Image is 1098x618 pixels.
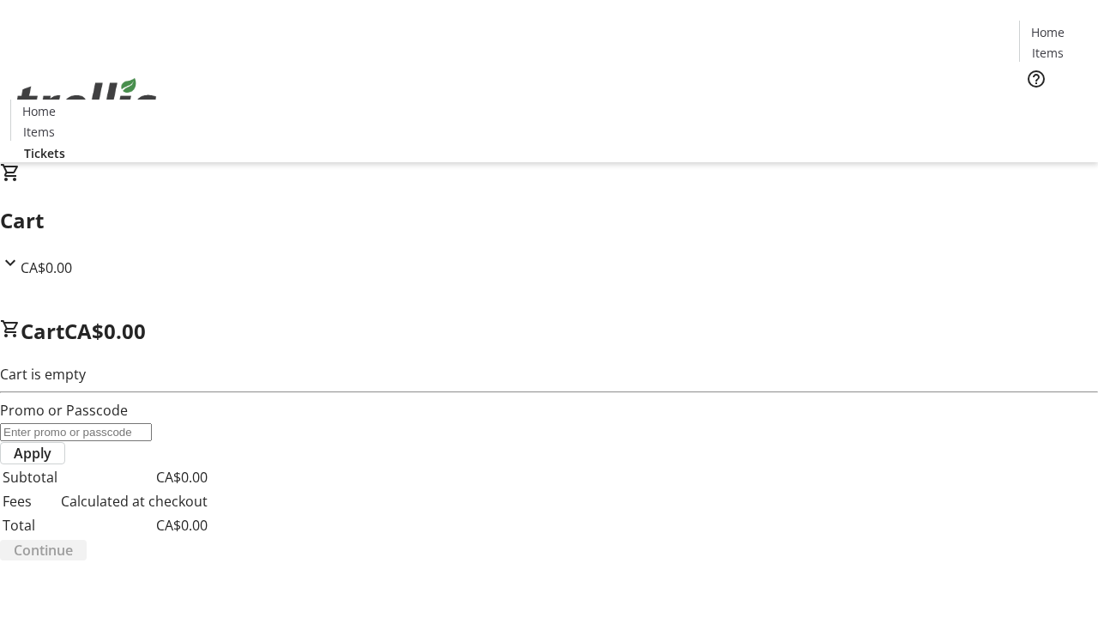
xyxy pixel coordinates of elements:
[2,466,58,488] td: Subtotal
[2,490,58,512] td: Fees
[1019,62,1053,96] button: Help
[11,123,66,141] a: Items
[1019,100,1088,118] a: Tickets
[60,466,208,488] td: CA$0.00
[60,490,208,512] td: Calculated at checkout
[14,443,51,463] span: Apply
[60,514,208,536] td: CA$0.00
[1033,100,1074,118] span: Tickets
[1032,44,1064,62] span: Items
[23,123,55,141] span: Items
[10,59,163,145] img: Orient E2E Organization 3yzuyTgNMV's Logo
[1020,44,1075,62] a: Items
[22,102,56,120] span: Home
[1020,23,1075,41] a: Home
[1031,23,1065,41] span: Home
[2,514,58,536] td: Total
[64,317,146,345] span: CA$0.00
[11,102,66,120] a: Home
[10,144,79,162] a: Tickets
[21,258,72,277] span: CA$0.00
[24,144,65,162] span: Tickets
